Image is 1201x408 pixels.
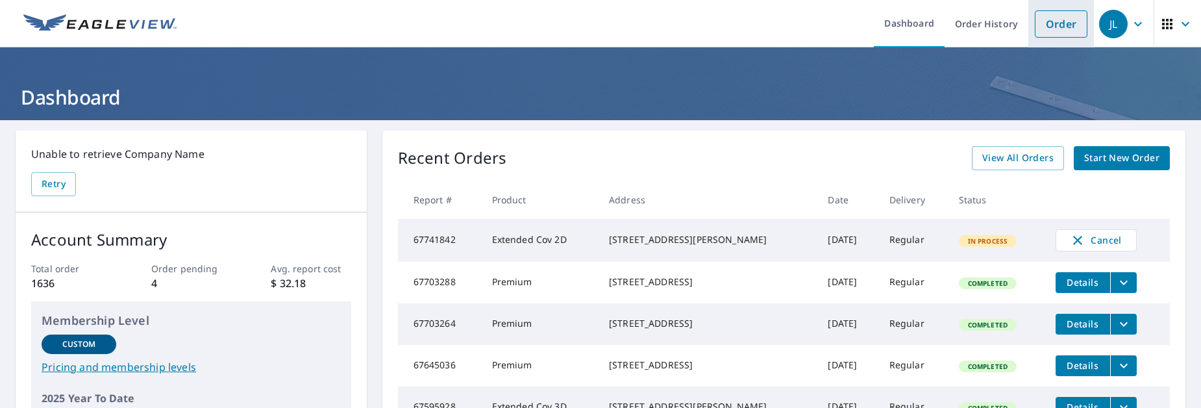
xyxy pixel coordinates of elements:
[482,345,599,387] td: Premium
[31,275,111,291] p: 1636
[398,345,482,387] td: 67645036
[1063,276,1102,288] span: Details
[879,219,948,262] td: Regular
[1063,318,1102,330] span: Details
[879,262,948,303] td: Regular
[1110,272,1137,293] button: filesDropdownBtn-67703288
[151,275,231,291] p: 4
[23,14,177,34] img: EV Logo
[879,303,948,345] td: Regular
[42,176,66,192] span: Retry
[1056,355,1110,376] button: detailsBtn-67645036
[482,181,599,219] th: Product
[1099,10,1128,38] div: JL
[398,262,482,303] td: 67703288
[1056,314,1110,335] button: detailsBtn-67703264
[398,219,482,262] td: 67741842
[1074,146,1170,170] a: Start New Order
[398,303,482,345] td: 67703264
[62,338,96,350] p: Custom
[271,275,351,291] p: $ 32.18
[817,345,878,387] td: [DATE]
[16,84,1185,110] h1: Dashboard
[482,219,599,262] td: Extended Cov 2D
[31,228,351,251] p: Account Summary
[960,236,1016,246] span: In Process
[817,262,878,303] td: [DATE]
[879,181,948,219] th: Delivery
[482,262,599,303] td: Premium
[972,146,1064,170] a: View All Orders
[1110,314,1137,335] button: filesDropdownBtn-67703264
[948,181,1045,219] th: Status
[609,359,807,372] div: [STREET_ADDRESS]
[817,303,878,345] td: [DATE]
[31,172,76,196] button: Retry
[599,181,817,219] th: Address
[42,312,341,329] p: Membership Level
[398,146,507,170] p: Recent Orders
[817,181,878,219] th: Date
[817,219,878,262] td: [DATE]
[609,317,807,330] div: [STREET_ADDRESS]
[1063,359,1102,372] span: Details
[31,262,111,275] p: Total order
[1056,272,1110,293] button: detailsBtn-67703288
[31,146,351,162] p: Unable to retrieve Company Name
[151,262,231,275] p: Order pending
[982,150,1054,166] span: View All Orders
[1084,150,1159,166] span: Start New Order
[1056,229,1137,251] button: Cancel
[960,362,1015,371] span: Completed
[609,233,807,246] div: [STREET_ADDRESS][PERSON_NAME]
[482,303,599,345] td: Premium
[879,345,948,387] td: Regular
[609,275,807,288] div: [STREET_ADDRESS]
[1035,10,1087,38] a: Order
[1069,233,1123,248] span: Cancel
[42,359,341,375] a: Pricing and membership levels
[42,390,341,406] p: 2025 Year To Date
[271,262,351,275] p: Avg. report cost
[960,279,1015,288] span: Completed
[398,181,482,219] th: Report #
[960,320,1015,329] span: Completed
[1110,355,1137,376] button: filesDropdownBtn-67645036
